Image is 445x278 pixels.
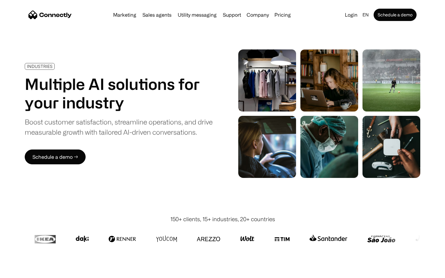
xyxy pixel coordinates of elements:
div: 150+ clients, 15+ industries, 20+ countries [170,215,275,223]
div: Company [247,11,269,19]
div: Boost customer satisfaction, streamline operations, and drive measurable growth with tailored AI-... [25,117,213,137]
a: Utility messaging [175,12,219,17]
a: Schedule a demo [374,9,417,21]
a: Sales agents [140,12,174,17]
a: Login [342,11,360,19]
a: Marketing [111,12,139,17]
h1: Multiple AI solutions for your industry [25,75,213,112]
ul: Language list [12,267,37,276]
a: Schedule a demo → [25,150,86,164]
div: en [362,11,369,19]
div: INDUSTRIES [27,64,53,69]
aside: Language selected: English [6,267,37,276]
a: Pricing [272,12,293,17]
a: Support [220,12,244,17]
